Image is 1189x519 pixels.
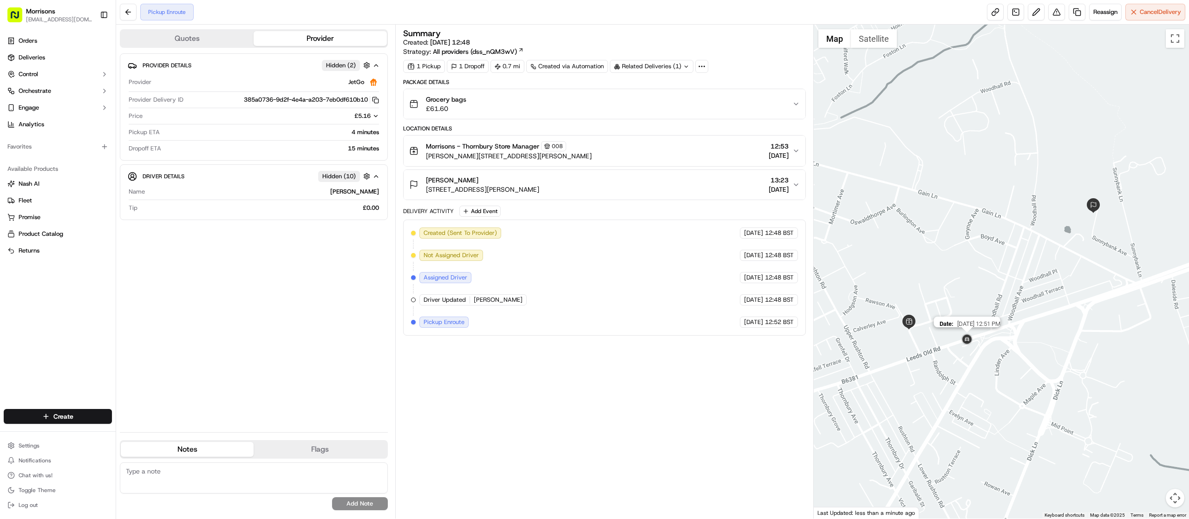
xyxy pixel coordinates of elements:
span: Created: [403,38,470,47]
div: 15 minutes [165,144,379,153]
span: Name [129,188,145,196]
button: Hidden (2) [322,59,372,71]
a: Powered byPylon [65,157,112,165]
button: Hidden (10) [318,170,372,182]
span: Product Catalog [19,230,63,238]
button: Provider DetailsHidden (2) [128,58,380,73]
span: Knowledge Base [19,135,71,144]
div: Package Details [403,78,806,86]
span: Created (Sent To Provider) [424,229,497,237]
p: Welcome 👋 [9,38,169,52]
button: 385a0736-9d2f-4e4a-a203-7eb0df610b10 [244,96,379,104]
span: Price [129,112,143,120]
span: £5.16 [354,112,371,120]
span: Grocery bags [426,95,466,104]
div: 💻 [78,136,86,143]
button: Fleet [4,193,112,208]
span: Assigned Driver [424,273,467,282]
div: Available Products [4,162,112,176]
a: Product Catalog [7,230,108,238]
button: Show satellite imagery [851,29,897,48]
h3: Summary [403,29,441,38]
span: Pylon [92,158,112,165]
div: Favorites [4,139,112,154]
span: [PERSON_NAME] [474,296,523,304]
span: Pickup ETA [129,128,160,136]
span: Provider [129,78,151,86]
button: Returns [4,243,112,258]
span: Hidden ( 10 ) [322,172,356,181]
span: Driver Updated [424,296,466,304]
span: [DATE] [744,251,763,259]
span: Reassign [1093,8,1117,16]
div: 1 Dropoff [447,60,489,73]
a: Report a map error [1149,513,1186,518]
button: Chat with us! [4,469,112,482]
span: Toggle Theme [19,487,56,494]
span: Provider Details [143,62,191,69]
button: Settings [4,439,112,452]
span: Settings [19,442,39,449]
button: Morrisons [26,6,55,16]
div: Strategy: [403,47,524,56]
button: CancelDelivery [1125,4,1185,20]
span: Log out [19,501,38,509]
button: Grocery bags£61.60 [404,89,805,119]
span: Deliveries [19,53,45,62]
button: Orchestrate [4,84,112,98]
span: Control [19,70,38,78]
button: Quotes [121,31,254,46]
img: Google [816,506,847,519]
span: JetGo [348,78,364,86]
span: 12:48 BST [765,251,794,259]
span: Notifications [19,457,51,464]
a: 📗Knowledge Base [6,131,75,148]
span: Driver Details [143,173,184,180]
span: Engage [19,104,39,112]
a: All providers (dss_nQM3wV) [433,47,524,56]
div: Created via Automation [526,60,608,73]
span: Dropoff ETA [129,144,161,153]
div: 📗 [9,136,17,143]
span: Provider Delivery ID [129,96,183,104]
span: 008 [552,143,563,150]
div: Last Updated: less than a minute ago [814,507,919,519]
a: Returns [7,247,108,255]
button: Nash AI [4,176,112,191]
button: Provider [254,31,386,46]
a: Analytics [4,117,112,132]
span: API Documentation [88,135,149,144]
span: [DATE] [744,296,763,304]
span: [DATE] 12:51 PM [957,320,1000,327]
span: Cancel Delivery [1140,8,1181,16]
a: Promise [7,213,108,221]
span: 13:23 [769,175,789,185]
span: Not Assigned Driver [424,251,479,259]
button: Show street map [818,29,851,48]
button: Promise [4,210,112,225]
button: Map camera controls [1166,489,1184,507]
span: [DATE] [744,273,763,282]
button: £5.16 [297,112,379,120]
span: Tip [129,204,137,212]
span: 12:53 [769,142,789,151]
button: [EMAIL_ADDRESS][DOMAIN_NAME] [26,16,92,23]
button: Add Event [459,206,501,217]
span: Nash AI [19,180,39,188]
span: [DATE] 12:48 [430,38,470,46]
span: Orders [19,37,37,45]
div: 4 minutes [163,128,379,136]
div: Related Deliveries (1) [610,60,693,73]
button: Log out [4,499,112,512]
span: Promise [19,213,40,221]
button: [PERSON_NAME][STREET_ADDRESS][PERSON_NAME]13:23[DATE] [404,170,805,200]
input: Got a question? Start typing here... [24,60,167,70]
span: Pickup Enroute [424,318,464,326]
button: Driver DetailsHidden (10) [128,169,380,184]
a: Terms (opens in new tab) [1130,513,1143,518]
button: Control [4,67,112,82]
button: Start new chat [158,92,169,103]
span: All providers (dss_nQM3wV) [433,47,517,56]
